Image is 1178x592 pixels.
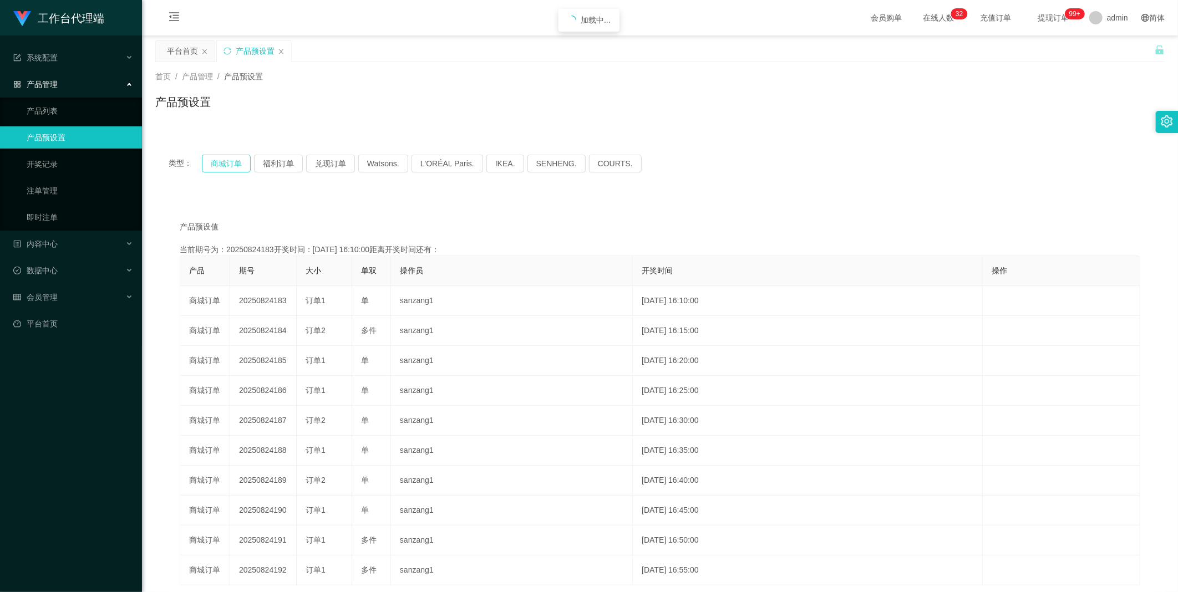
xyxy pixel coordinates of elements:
[180,406,230,436] td: 商城订单
[642,266,673,275] span: 开奖时间
[306,266,321,275] span: 大小
[1033,14,1075,22] span: 提现订单
[391,466,633,496] td: sanzang1
[230,346,297,376] td: 20250824185
[217,72,220,81] span: /
[361,535,377,544] span: 多件
[27,206,133,228] a: 即时注单
[306,356,326,365] span: 订单1
[361,416,369,425] span: 单
[224,72,263,81] span: 产品预设置
[180,244,1140,256] div: 当前期号为：20250824183开奖时间：[DATE] 16:10:00距离开奖时间还有：
[230,525,297,555] td: 20250824191
[13,313,133,335] a: 图标: dashboard平台首页
[13,267,21,274] i: 图标: check-circle-o
[306,326,326,335] span: 订单2
[486,155,524,172] button: IKEA.
[27,126,133,149] a: 产品预设置
[13,266,58,275] span: 数据中心
[13,11,31,27] img: logo.9652507e.png
[917,14,959,22] span: 在线人数
[155,72,171,81] span: 首页
[527,155,586,172] button: SENHENG.
[306,416,326,425] span: 订单2
[306,446,326,455] span: 订单1
[956,8,959,19] p: 3
[27,153,133,175] a: 开奖记录
[1065,8,1085,19] sup: 955
[254,155,303,172] button: 福利订单
[361,506,369,514] span: 单
[361,296,369,305] span: 单
[180,436,230,466] td: 商城订单
[180,466,230,496] td: 商城订单
[633,406,983,436] td: [DATE] 16:30:00
[13,239,58,248] span: 内容中心
[230,436,297,466] td: 20250824188
[27,180,133,202] a: 注单管理
[230,466,297,496] td: 20250824189
[155,94,211,110] h1: 产品预设置
[391,525,633,555] td: sanzang1
[391,286,633,316] td: sanzang1
[230,376,297,406] td: 20250824186
[182,72,213,81] span: 产品管理
[189,266,205,275] span: 产品
[230,496,297,525] td: 20250824190
[201,48,208,55] i: 图标: close
[361,266,377,275] span: 单双
[306,155,355,172] button: 兑现订单
[589,155,642,172] button: COURTS.
[167,40,198,62] div: 平台首页
[581,16,611,24] span: 加载中...
[358,155,408,172] button: Watsons.
[306,386,326,395] span: 订单1
[180,221,219,233] span: 产品预设值
[633,525,983,555] td: [DATE] 16:50:00
[412,155,483,172] button: L'ORÉAL Paris.
[391,406,633,436] td: sanzang1
[959,8,963,19] p: 2
[180,496,230,525] td: 商城订单
[633,286,983,316] td: [DATE] 16:10:00
[224,47,231,55] i: 图标: sync
[361,476,369,484] span: 单
[567,16,576,24] i: icon: loading
[180,555,230,585] td: 商城订单
[306,476,326,484] span: 订单2
[202,155,251,172] button: 商城订单
[306,296,326,305] span: 订单1
[633,466,983,496] td: [DATE] 16:40:00
[992,266,1007,275] span: 操作
[633,316,983,346] td: [DATE] 16:15:00
[975,14,1017,22] span: 充值订单
[27,100,133,122] a: 产品列表
[633,346,983,376] td: [DATE] 16:20:00
[361,386,369,395] span: 单
[361,356,369,365] span: 单
[361,446,369,455] span: 单
[391,496,633,525] td: sanzang1
[230,555,297,585] td: 20250824192
[13,13,104,22] a: 工作台代理端
[180,346,230,376] td: 商城订单
[13,293,21,301] i: 图标: table
[230,316,297,346] td: 20250824184
[306,565,326,574] span: 订单1
[155,1,193,36] i: 图标: menu-fold
[13,80,21,88] i: 图标: appstore-o
[180,376,230,406] td: 商城订单
[230,286,297,316] td: 20250824183
[13,293,58,302] span: 会员管理
[400,266,423,275] span: 操作员
[180,286,230,316] td: 商城订单
[633,436,983,466] td: [DATE] 16:35:00
[391,346,633,376] td: sanzang1
[180,316,230,346] td: 商城订单
[180,525,230,555] td: 商城订单
[230,406,297,436] td: 20250824187
[633,555,983,585] td: [DATE] 16:55:00
[13,80,58,89] span: 产品管理
[391,436,633,466] td: sanzang1
[1161,115,1173,127] i: 图标: setting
